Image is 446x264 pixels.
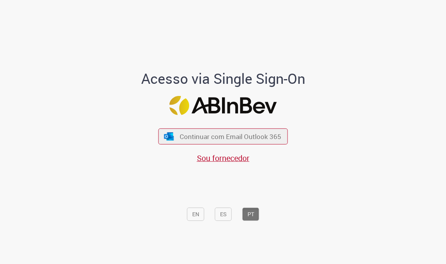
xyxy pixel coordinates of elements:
img: ícone Azure/Microsoft 360 [163,132,174,140]
button: PT [242,208,259,221]
img: Logo ABInBev [169,96,277,115]
button: ícone Azure/Microsoft 360 Continuar com Email Outlook 365 [158,128,288,145]
button: ES [215,208,232,221]
span: Continuar com Email Outlook 365 [180,132,281,141]
a: Sou fornecedor [197,153,249,163]
h1: Acesso via Single Sign-On [134,71,312,87]
button: EN [187,208,204,221]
